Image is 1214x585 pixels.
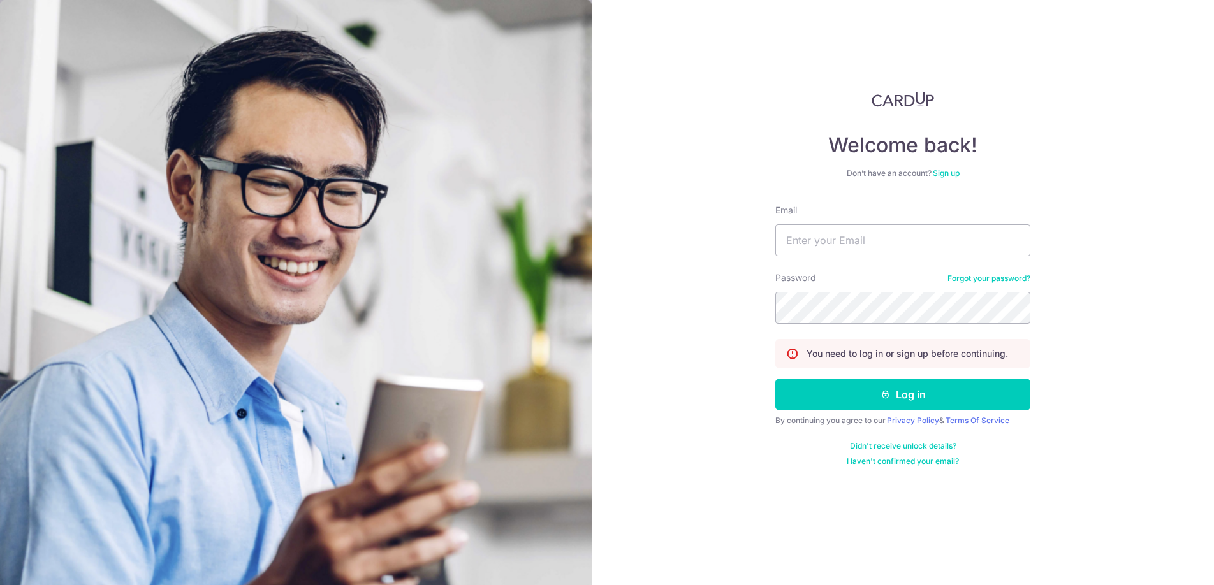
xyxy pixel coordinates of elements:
[887,415,939,425] a: Privacy Policy
[775,271,816,284] label: Password
[850,441,956,451] a: Didn't receive unlock details?
[775,415,1030,426] div: By continuing you agree to our &
[775,133,1030,158] h4: Welcome back!
[775,204,797,217] label: Email
[947,273,1030,284] a: Forgot your password?
[946,415,1009,425] a: Terms Of Service
[807,347,1008,360] p: You need to log in or sign up before continuing.
[847,456,959,466] a: Haven't confirmed your email?
[775,379,1030,410] button: Log in
[775,168,1030,178] div: Don’t have an account?
[775,224,1030,256] input: Enter your Email
[872,92,934,107] img: CardUp Logo
[933,168,960,178] a: Sign up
